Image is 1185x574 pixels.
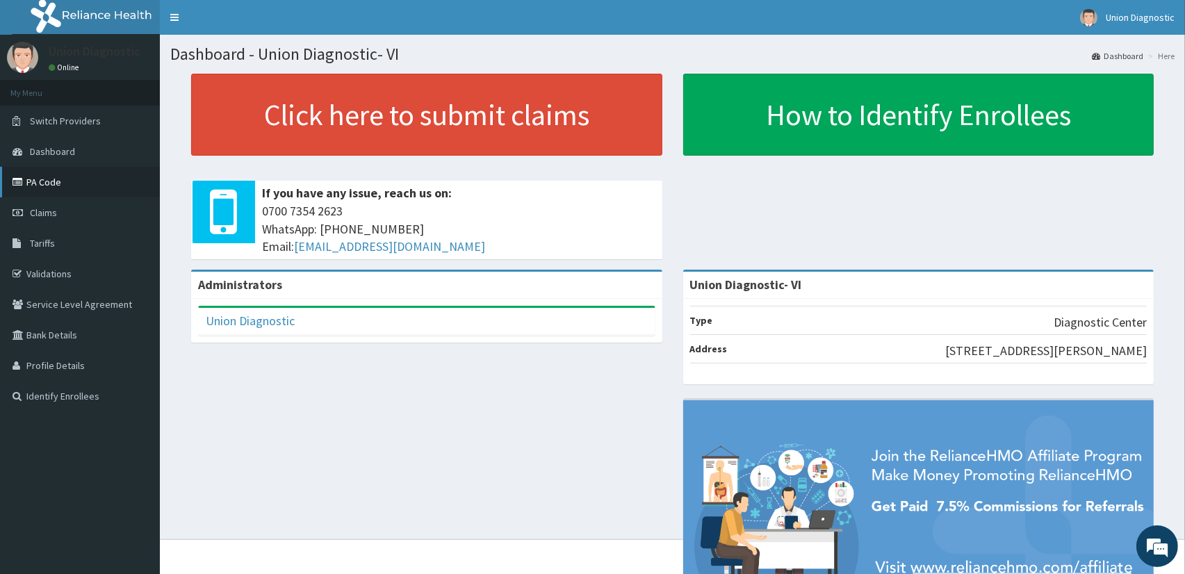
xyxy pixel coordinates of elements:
[30,115,101,127] span: Switch Providers
[30,206,57,219] span: Claims
[191,74,662,156] a: Click here to submit claims
[1145,50,1175,62] li: Here
[294,238,485,254] a: [EMAIL_ADDRESS][DOMAIN_NAME]
[206,313,295,329] a: Union Diagnostic
[262,185,452,201] b: If you have any issue, reach us on:
[690,277,802,293] strong: Union Diagnostic- VI
[170,45,1175,63] h1: Dashboard - Union Diagnostic- VI
[1092,50,1143,62] a: Dashboard
[49,45,140,58] p: Union Diagnostic
[262,202,655,256] span: 0700 7354 2623 WhatsApp: [PHONE_NUMBER] Email:
[30,145,75,158] span: Dashboard
[1106,11,1175,24] span: Union Diagnostic
[30,237,55,249] span: Tariffs
[49,63,82,72] a: Online
[690,314,713,327] b: Type
[7,42,38,73] img: User Image
[683,74,1154,156] a: How to Identify Enrollees
[945,342,1147,360] p: [STREET_ADDRESS][PERSON_NAME]
[1054,313,1147,331] p: Diagnostic Center
[198,277,282,293] b: Administrators
[1080,9,1097,26] img: User Image
[690,343,728,355] b: Address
